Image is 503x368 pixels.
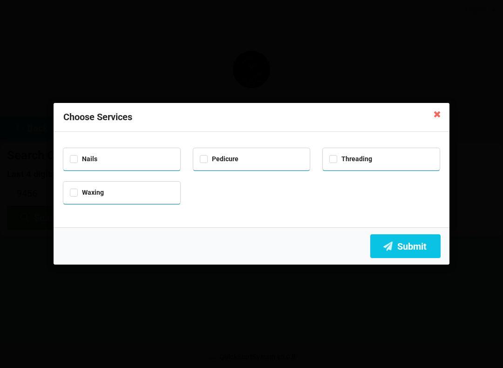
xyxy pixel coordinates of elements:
[370,234,441,258] button: Submit
[70,155,97,163] label: Nails
[54,103,449,132] div: Choose Services
[70,189,104,197] label: Waxing
[200,155,238,163] label: Pedicure
[329,155,372,163] label: Threading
